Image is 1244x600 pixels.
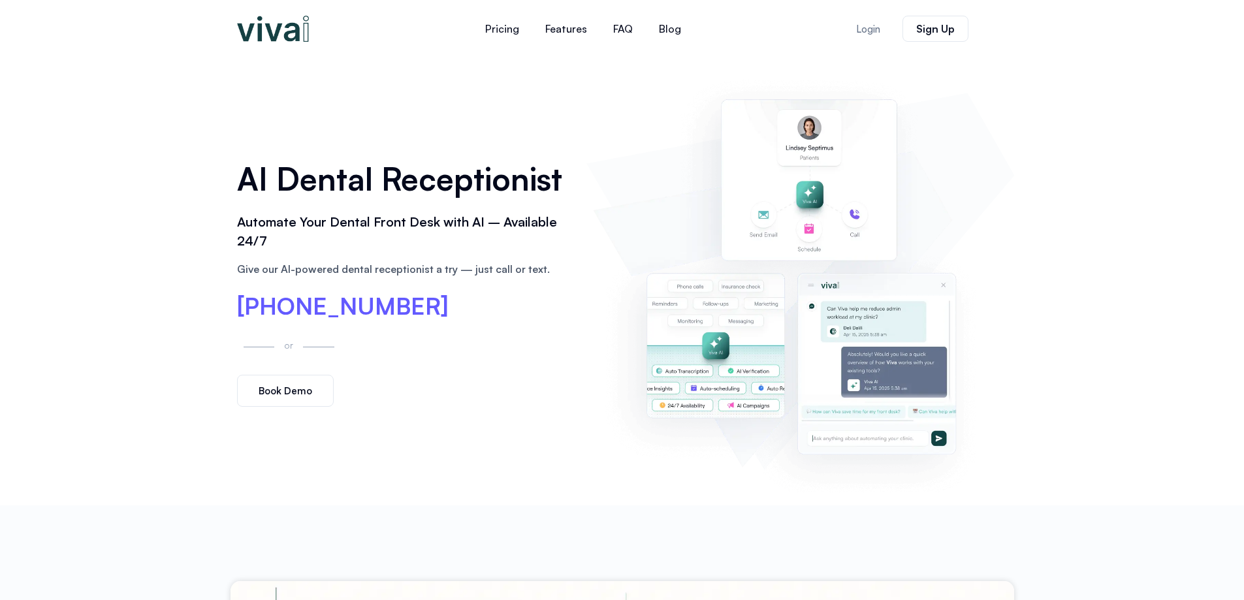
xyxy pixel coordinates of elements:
p: Give our AI-powered dental receptionist a try — just call or text. [237,261,574,277]
span: Sign Up [916,24,955,34]
a: Sign Up [902,16,968,42]
span: Login [856,24,880,34]
a: Blog [646,13,694,44]
a: Features [532,13,600,44]
h1: AI Dental Receptionist [237,156,574,202]
span: Book Demo [259,386,312,396]
a: Book Demo [237,375,334,407]
a: Login [840,16,896,42]
a: FAQ [600,13,646,44]
a: [PHONE_NUMBER] [237,294,449,318]
img: AI dental receptionist dashboard – virtual receptionist dental office [593,71,1007,492]
h2: Automate Your Dental Front Desk with AI – Available 24/7 [237,213,574,251]
nav: Menu [394,13,773,44]
p: or [281,338,296,353]
a: Pricing [472,13,532,44]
